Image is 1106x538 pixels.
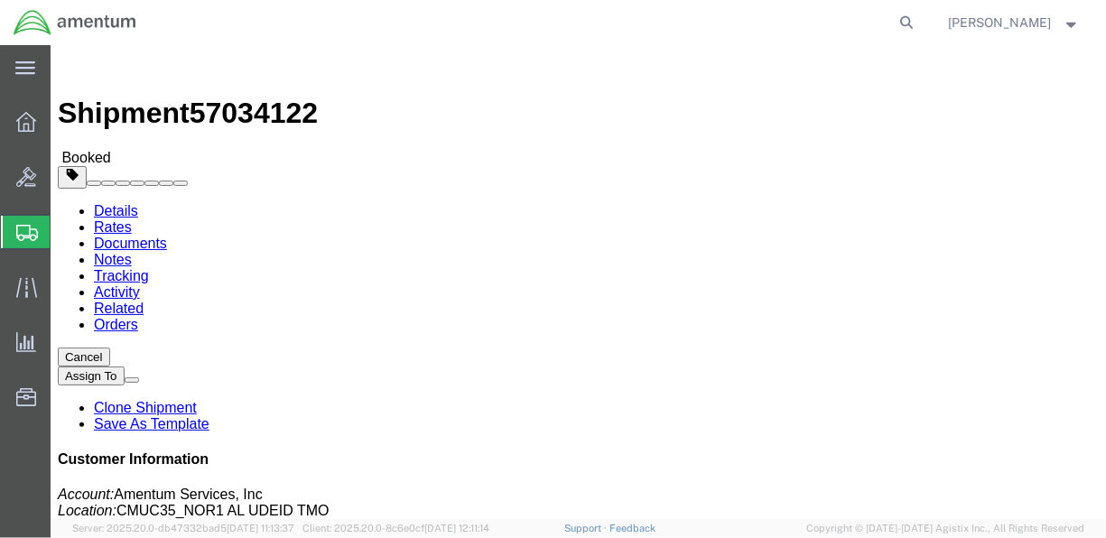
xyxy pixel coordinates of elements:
button: [PERSON_NAME] [948,12,1082,33]
span: Charles Davis [949,13,1052,32]
span: Server: 2025.20.0-db47332bad5 [72,523,294,533]
span: [DATE] 12:11:14 [424,523,489,533]
span: Copyright © [DATE]-[DATE] Agistix Inc., All Rights Reserved [806,521,1084,536]
span: [DATE] 11:13:37 [227,523,294,533]
span: Client: 2025.20.0-8c6e0cf [302,523,489,533]
a: Feedback [609,523,655,533]
a: Support [564,523,609,533]
img: logo [13,9,137,36]
iframe: FS Legacy Container [51,45,1106,519]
